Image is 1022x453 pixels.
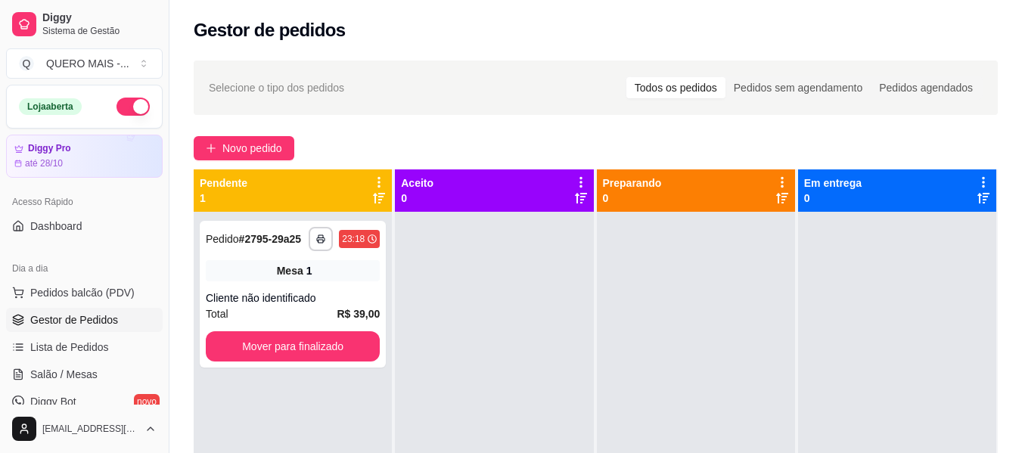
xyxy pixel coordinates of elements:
strong: R$ 39,00 [337,308,380,320]
article: Diggy Pro [28,143,71,154]
strong: # 2795-29a25 [239,233,302,245]
span: Pedidos balcão (PDV) [30,285,135,300]
button: Alterar Status [116,98,150,116]
div: Pedidos sem agendamento [725,77,871,98]
span: Diggy [42,11,157,25]
span: Pedido [206,233,239,245]
span: Q [19,56,34,71]
span: Lista de Pedidos [30,340,109,355]
button: Mover para finalizado [206,331,380,361]
div: Loja aberta [19,98,82,115]
div: Cliente não identificado [206,290,380,306]
span: Selecione o tipo dos pedidos [209,79,344,96]
span: Sistema de Gestão [42,25,157,37]
p: 0 [401,191,433,206]
p: 1 [200,191,247,206]
span: Gestor de Pedidos [30,312,118,327]
p: 0 [603,191,662,206]
p: Pendente [200,175,247,191]
div: Todos os pedidos [626,77,725,98]
a: DiggySistema de Gestão [6,6,163,42]
article: até 28/10 [25,157,63,169]
p: Aceito [401,175,433,191]
span: Total [206,306,228,322]
p: Preparando [603,175,662,191]
div: Acesso Rápido [6,190,163,214]
div: 23:18 [342,233,365,245]
button: Novo pedido [194,136,294,160]
p: Em entrega [804,175,862,191]
span: Dashboard [30,219,82,234]
a: Lista de Pedidos [6,335,163,359]
h2: Gestor de pedidos [194,18,346,42]
span: Novo pedido [222,140,282,157]
a: Dashboard [6,214,163,238]
span: plus [206,143,216,154]
span: Mesa [277,263,303,278]
a: Diggy Botnovo [6,389,163,414]
span: Salão / Mesas [30,367,98,382]
div: QUERO MAIS - ... [46,56,129,71]
button: [EMAIL_ADDRESS][DOMAIN_NAME] [6,411,163,447]
a: Salão / Mesas [6,362,163,386]
span: [EMAIL_ADDRESS][DOMAIN_NAME] [42,423,138,435]
a: Diggy Proaté 28/10 [6,135,163,178]
button: Pedidos balcão (PDV) [6,281,163,305]
div: Pedidos agendados [871,77,981,98]
span: Diggy Bot [30,394,76,409]
button: Select a team [6,48,163,79]
p: 0 [804,191,862,206]
div: Dia a dia [6,256,163,281]
a: Gestor de Pedidos [6,308,163,332]
div: 1 [306,263,312,278]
